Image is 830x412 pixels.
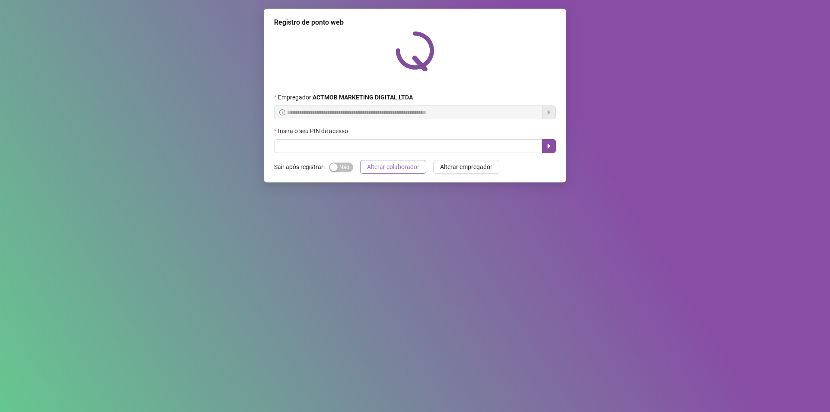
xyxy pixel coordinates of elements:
label: Insira o seu PIN de acesso [274,126,354,136]
button: Alterar colaborador [360,160,426,174]
span: Empregador : [278,93,413,102]
div: Registro de ponto web [274,17,556,28]
label: Sair após registrar [274,160,329,174]
img: QRPoint [396,31,434,71]
span: Alterar colaborador [367,162,419,172]
span: info-circle [279,109,285,115]
button: Alterar empregador [433,160,499,174]
span: Alterar empregador [440,162,492,172]
strong: ACTMOB MARKETING DIGITAL LTDA [313,94,413,101]
span: caret-right [546,143,552,150]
